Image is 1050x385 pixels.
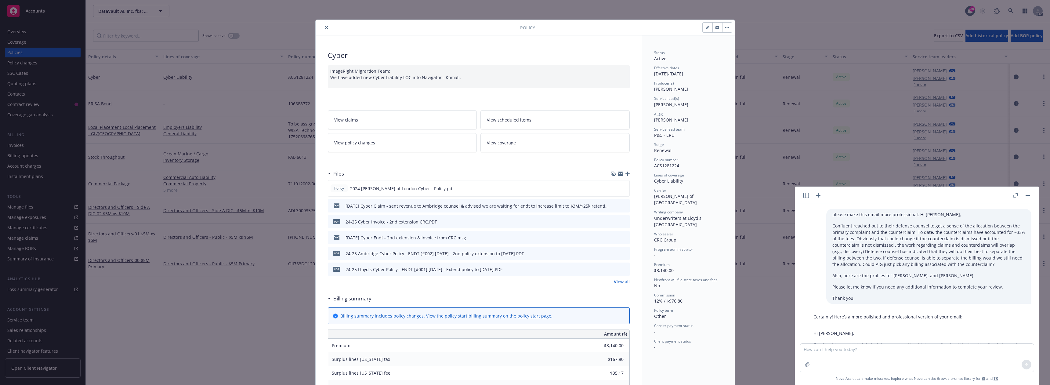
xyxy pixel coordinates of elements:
p: please make this email more professional: Hi [PERSON_NAME], [832,211,1025,218]
span: Service lead team [654,127,685,132]
p: Also, here are the profiles for [PERSON_NAME], and [PERSON_NAME]. [832,272,1025,279]
div: Cyber [328,50,630,60]
span: View policy changes [334,140,375,146]
span: [PERSON_NAME] of [GEOGRAPHIC_DATA] [654,193,697,205]
a: View coverage [480,133,630,152]
span: CRC Group [654,237,676,243]
div: Billing summary [328,295,371,303]
button: preview file [621,185,627,192]
span: Carrier [654,188,666,193]
span: Policy number [654,157,678,162]
button: download file [612,185,617,192]
a: policy start page [517,313,551,319]
span: Newfront will file state taxes and fees [654,277,718,282]
span: Carrier payment status [654,323,693,328]
span: [PERSON_NAME] [654,86,688,92]
span: PDF [333,251,340,256]
span: View scheduled items [487,117,531,123]
div: Billing summary includes policy changes. View the policy start billing summary on the . [340,313,552,319]
span: PDF [333,267,340,271]
button: download file [612,250,617,257]
p: Hi [PERSON_NAME], [813,330,1025,336]
p: Confluent has contacted their defense counsel to obtain an estimate of the fee allocation between... [813,341,1025,367]
button: download file [612,234,617,241]
div: Files [328,170,344,178]
span: View coverage [487,140,516,146]
button: download file [612,266,617,273]
input: 0.00 [588,341,627,350]
span: Producer(s) [654,81,674,86]
input: 0.00 [588,355,627,364]
span: View claims [334,117,358,123]
span: Effective dates [654,65,679,71]
span: Nova Assist can make mistakes. Explore what Nova can do: Browse prompt library for and [836,372,998,385]
button: preview file [622,250,627,257]
div: [DATE] Cyber Endt - 2nd extension & invoice from CRC.msg [346,234,466,241]
div: [DATE] - [DATE] [654,65,722,77]
span: Policy term [654,308,673,313]
a: View claims [328,110,477,129]
div: 24-25 Lloyd's Cyber Policy - ENDT [#001] [DATE] - Extend policy to [DATE].PDF [346,266,502,273]
span: Cyber Liability [654,178,683,184]
span: AC(s) [654,111,663,117]
span: Service lead(s) [654,96,679,101]
button: preview file [622,266,627,273]
span: Premium [654,262,670,267]
span: Policy [333,186,345,191]
p: Certainly! Here’s a more polished and professional version of your email: [813,314,1025,320]
button: download file [612,203,617,209]
span: Surplus lines [US_STATE] tax [332,356,390,362]
a: TR [994,376,998,381]
span: Wholesaler [654,231,673,237]
button: download file [612,219,617,225]
span: ACS1281224 [654,163,679,169]
span: Active [654,56,666,61]
span: Stage [654,142,664,147]
span: Underwriters at Lloyd's, [GEOGRAPHIC_DATA] [654,215,704,227]
a: View all [614,278,630,285]
p: Thank you, [832,295,1025,301]
span: Client payment status [654,339,691,344]
div: 24-25 Cyber Invoice - 2nd extension CRC.PDF [346,219,437,225]
span: No [654,283,660,289]
span: 2024 [PERSON_NAME] of London Cyber - Policy.pdf [350,185,454,192]
span: Other [654,313,666,319]
input: 0.00 [588,369,627,378]
span: Premium [332,343,350,348]
span: Writing company [654,209,683,215]
a: BI [982,376,985,381]
button: preview file [622,234,627,241]
span: - [654,329,656,335]
span: - [654,344,656,350]
span: Policy [520,24,535,31]
span: Surplus lines [US_STATE] fee [332,370,390,376]
a: View policy changes [328,133,477,152]
div: ImageRight Migrartion Team: We have added new Cyber Liability LOC into Navigator - Komali. [328,65,630,88]
span: Status [654,50,665,55]
span: $8,140.00 [654,267,674,273]
span: PDF [333,219,340,224]
div: 24-25 Ambridge Cyber Policy - ENDT [#002] [DATE] - 2nd policy extension to [DATE].PDF [346,250,524,257]
a: View scheduled items [480,110,630,129]
span: - [654,252,656,258]
span: Program administrator [654,247,693,252]
span: Renewal [654,147,672,153]
p: Confluent reached out to their defense counsel to get a sense of the allocation between the prima... [832,223,1025,267]
div: [DATE] Cyber Claim - sent revenue to Ambridge counsel & advised we are waiting for endt to increa... [346,203,610,209]
span: 12% / $976.80 [654,298,682,304]
button: preview file [622,203,627,209]
p: Please let me know if you need any additional information to complete your review. [832,284,1025,290]
span: P&C - ERU [654,132,675,138]
span: Commission [654,292,675,298]
span: [PERSON_NAME] [654,117,688,123]
h3: Files [333,170,344,178]
button: close [323,24,330,31]
span: Lines of coverage [654,173,684,178]
h3: Billing summary [333,295,371,303]
button: preview file [622,219,627,225]
span: Amount ($) [604,331,627,337]
span: [PERSON_NAME] [654,102,688,107]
